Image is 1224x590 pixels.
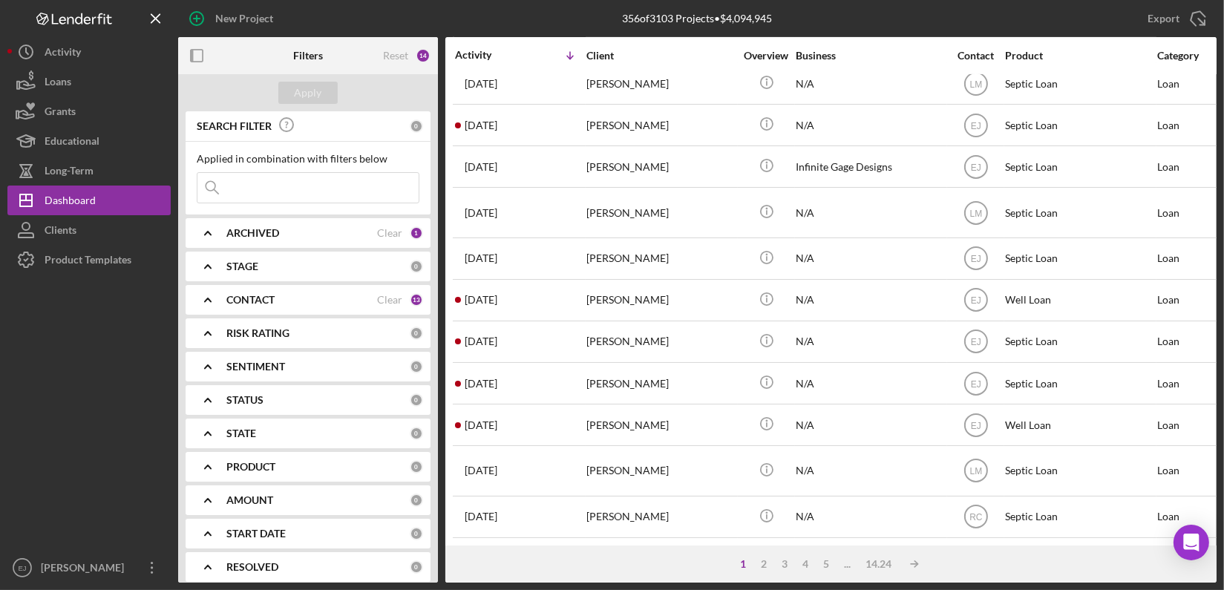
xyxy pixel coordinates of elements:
[1133,4,1217,33] button: Export
[586,64,735,103] div: [PERSON_NAME]
[7,245,171,275] button: Product Templates
[410,119,423,133] div: 0
[465,252,497,264] time: 2025-08-27 15:18
[178,4,288,33] button: New Project
[796,497,944,537] div: N/A
[7,215,171,245] button: Clients
[410,260,423,273] div: 0
[226,427,256,439] b: STATE
[226,227,279,239] b: ARCHIVED
[969,512,983,522] text: RC
[18,564,26,572] text: EJ
[226,361,285,373] b: SENTIMENT
[1005,497,1153,537] div: Septic Loan
[215,4,273,33] div: New Project
[465,161,497,173] time: 2025-08-27 15:43
[410,293,423,307] div: 13
[383,50,408,62] div: Reset
[796,281,944,320] div: N/A
[465,119,497,131] time: 2025-08-27 16:33
[775,558,796,570] div: 3
[293,50,323,62] b: Filters
[7,126,171,156] button: Educational
[796,239,944,278] div: N/A
[45,126,99,160] div: Educational
[1005,239,1153,278] div: Septic Loan
[226,260,258,272] b: STAGE
[465,207,497,219] time: 2025-08-27 15:30
[197,153,419,165] div: Applied in combination with filters below
[948,50,1004,62] div: Contact
[970,162,981,172] text: EJ
[796,322,944,361] div: N/A
[970,420,981,430] text: EJ
[586,497,735,537] div: [PERSON_NAME]
[37,553,134,586] div: [PERSON_NAME]
[410,327,423,340] div: 0
[837,558,859,570] div: ...
[7,186,171,215] button: Dashboard
[1174,525,1209,560] div: Open Intercom Messenger
[733,558,754,570] div: 1
[7,37,171,67] button: Activity
[586,50,735,62] div: Client
[1005,405,1153,445] div: Well Loan
[796,447,944,494] div: N/A
[226,394,264,406] b: STATUS
[45,215,76,249] div: Clients
[970,120,981,131] text: EJ
[796,50,944,62] div: Business
[45,67,71,100] div: Loans
[586,447,735,494] div: [PERSON_NAME]
[226,294,275,306] b: CONTACT
[226,561,278,573] b: RESOLVED
[970,295,981,306] text: EJ
[586,281,735,320] div: [PERSON_NAME]
[970,254,981,264] text: EJ
[410,393,423,407] div: 0
[586,189,735,236] div: [PERSON_NAME]
[7,96,171,126] a: Grants
[969,79,982,89] text: LM
[586,322,735,361] div: [PERSON_NAME]
[796,558,816,570] div: 4
[970,337,981,347] text: EJ
[416,48,431,63] div: 14
[796,189,944,236] div: N/A
[465,419,497,431] time: 2025-08-27 14:10
[377,294,402,306] div: Clear
[7,156,171,186] button: Long-Term
[859,558,900,570] div: 14.24
[1005,105,1153,145] div: Septic Loan
[278,82,338,104] button: Apply
[1005,64,1153,103] div: Septic Loan
[1005,447,1153,494] div: Septic Loan
[45,245,131,278] div: Product Templates
[465,335,497,347] time: 2025-08-27 15:09
[465,378,497,390] time: 2025-08-27 14:48
[7,67,171,96] button: Loans
[7,553,171,583] button: EJ[PERSON_NAME]
[226,528,286,540] b: START DATE
[410,360,423,373] div: 0
[45,37,81,71] div: Activity
[465,294,497,306] time: 2025-08-27 15:17
[295,82,322,104] div: Apply
[1005,147,1153,186] div: Septic Loan
[969,466,982,476] text: LM
[796,364,944,403] div: N/A
[410,560,423,574] div: 0
[410,494,423,507] div: 0
[45,186,96,219] div: Dashboard
[1005,364,1153,403] div: Septic Loan
[465,511,497,522] time: 2025-08-27 12:52
[1005,322,1153,361] div: Septic Loan
[45,156,94,189] div: Long-Term
[796,405,944,445] div: N/A
[410,460,423,473] div: 0
[45,96,76,130] div: Grants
